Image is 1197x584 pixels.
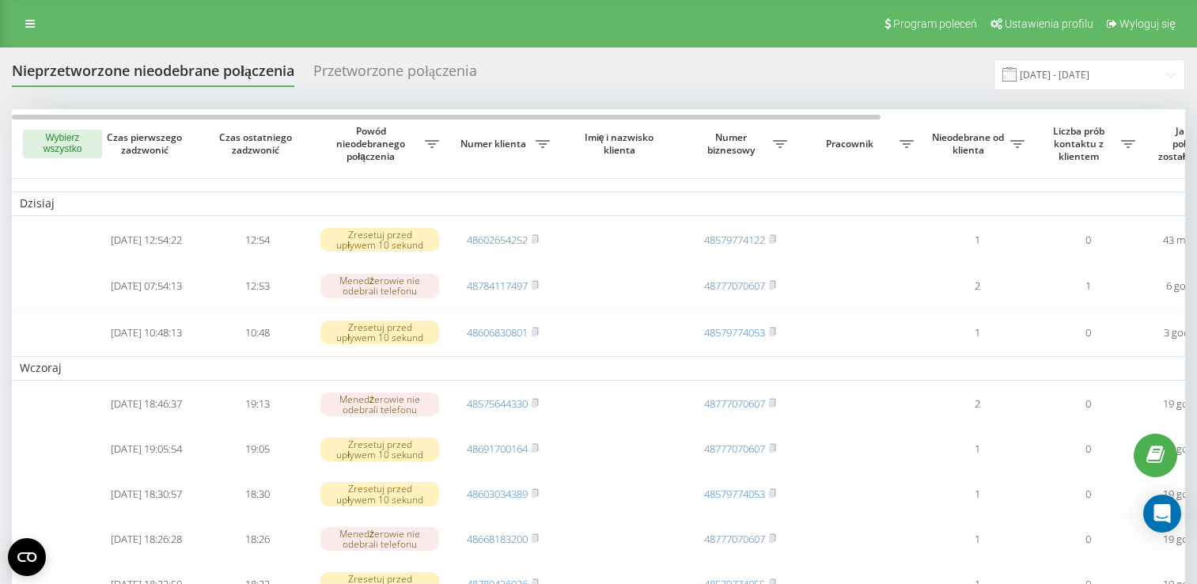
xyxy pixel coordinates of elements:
[922,473,1032,515] td: 1
[467,532,528,546] a: 48668183200
[1040,125,1121,162] span: Liczba prób kontaktu z klientem
[91,518,202,560] td: [DATE] 18:26:28
[320,274,439,298] div: Menedżerowie nie odebrali telefonu
[214,131,300,156] span: Czas ostatniego zadzwonić
[922,518,1032,560] td: 1
[91,428,202,470] td: [DATE] 19:05:54
[12,63,294,87] div: Nieprzetworzone nieodebrane połączenia
[320,527,439,551] div: Menedżerowie nie odebrali telefonu
[320,125,425,162] span: Powód nieodebranego połączenia
[1032,428,1143,470] td: 0
[320,482,439,506] div: Zresetuj przed upływem 10 sekund
[91,264,202,308] td: [DATE] 07:54:13
[467,396,528,411] a: 48575644330
[467,279,528,293] a: 48784117497
[8,538,46,576] button: Open CMP widget
[922,312,1032,354] td: 1
[320,438,439,461] div: Zresetuj przed upływem 10 sekund
[320,392,439,416] div: Menedżerowie nie odebrali telefonu
[104,131,189,156] span: Czas pierwszego zadzwonić
[202,219,313,261] td: 12:54
[202,312,313,354] td: 10:48
[23,130,102,158] button: Wybierz wszystko
[320,320,439,344] div: Zresetuj przed upływem 10 sekund
[202,384,313,426] td: 19:13
[1143,495,1181,533] div: Open Intercom Messenger
[467,442,528,456] a: 48691700164
[467,487,528,501] a: 48603034389
[202,473,313,515] td: 18:30
[704,532,765,546] a: 48777070607
[202,428,313,470] td: 19:05
[704,279,765,293] a: 48777070607
[704,442,765,456] a: 48777070607
[922,264,1032,308] td: 2
[91,312,202,354] td: [DATE] 10:48:13
[930,131,1010,156] span: Nieodebrane od klienta
[1032,264,1143,308] td: 1
[467,233,528,247] a: 48602654252
[922,428,1032,470] td: 1
[1032,312,1143,354] td: 0
[692,131,773,156] span: Numer biznesowy
[1032,384,1143,426] td: 0
[1032,518,1143,560] td: 0
[313,63,477,87] div: Przetworzone połączenia
[202,518,313,560] td: 18:26
[922,384,1032,426] td: 2
[202,264,313,308] td: 12:53
[1032,219,1143,261] td: 0
[704,233,765,247] a: 48579774122
[704,396,765,411] a: 48777070607
[320,228,439,252] div: Zresetuj przed upływem 10 sekund
[803,138,900,150] span: Pracownik
[455,138,536,150] span: Numer klienta
[922,219,1032,261] td: 1
[91,473,202,515] td: [DATE] 18:30:57
[91,219,202,261] td: [DATE] 12:54:22
[704,325,765,339] a: 48579774053
[91,384,202,426] td: [DATE] 18:46:37
[1005,17,1093,30] span: Ustawienia profilu
[893,17,977,30] span: Program poleceń
[704,487,765,501] a: 48579774053
[571,131,671,156] span: Imię i nazwisko klienta
[467,325,528,339] a: 48606830801
[1032,473,1143,515] td: 0
[1119,17,1176,30] span: Wyloguj się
